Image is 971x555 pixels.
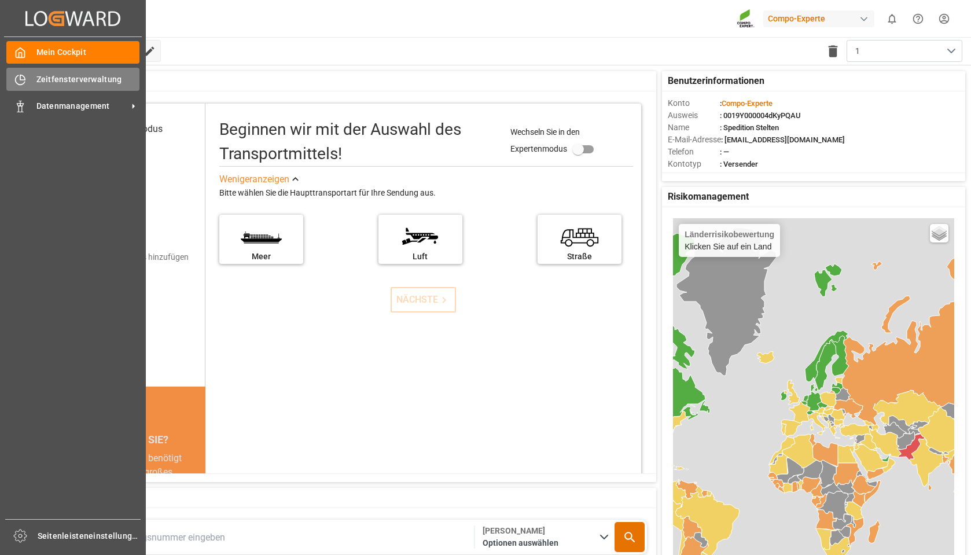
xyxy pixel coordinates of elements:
a: Mein Cockpit [6,41,139,64]
font: Kontotyp [668,159,701,168]
font: : 0019Y000004dKyPQAU [720,111,801,120]
button: Hilfecenter [905,6,931,32]
font: Straße [567,252,592,261]
font: Transportmodus auswählen [95,123,163,148]
button: NÄCHSTE [391,287,456,313]
font: Name [668,123,689,132]
font: Luft [413,252,428,261]
font: [PERSON_NAME] [483,526,545,535]
input: Container-/Buchungsnummer eingeben [56,523,470,552]
font: Compo-Experte [768,14,825,23]
font: NÄCHSTE [396,294,438,305]
font: Risikomanagement [668,191,749,202]
font: : [720,99,722,108]
font: Datenmanagement [36,101,110,111]
font: Optionen auswählen [483,538,558,547]
font: : Versender [720,160,758,168]
img: Screenshot%202023-09-29%20at%2010.02.21.png_1712312052.png [737,9,755,29]
font: Ausweis [668,111,698,120]
font: Beginnen wir mit der Auswahl des Transportmittels! [219,120,461,163]
a: Zeitfensterverwaltung [6,68,139,90]
font: Konto [668,98,690,108]
font: Versanddetails hinzufügen [93,252,189,262]
font: Weniger [219,174,252,185]
div: Beginnen wir mit der Auswahl des Transportmittels! [219,117,499,166]
button: Menü öffnen [479,523,611,552]
font: 1 [855,46,860,56]
font: Meer [252,252,271,261]
button: Menü öffnen [847,40,962,62]
font: : — [720,148,729,156]
font: Telefon [668,147,694,156]
button: Compo-Experte [763,8,879,30]
font: E-Mail-Adresse [668,135,721,144]
font: Zeitfensterverwaltung [36,75,122,84]
font: Klicken Sie auf ein Land [685,242,771,251]
font: : Spedition Stelten [720,123,779,132]
font: anzeigen [252,174,289,185]
font: Bitte wählen Sie die Haupttransportart für Ihre Sendung aus. [219,188,436,197]
font: Mein Cockpit [36,47,86,57]
font: Länderrisikobewertung [685,230,774,239]
button: 0 neue Benachrichtigungen anzeigen [879,6,905,32]
a: Ebenen [930,224,948,242]
font: Seitenleisteneinstellungen [38,531,142,541]
font: Wechseln Sie in den Expertenmodus [510,127,580,153]
font: Compo-Experte [722,99,773,108]
font: : [EMAIL_ADDRESS][DOMAIN_NAME] [721,135,845,144]
font: Benutzerinformationen [668,75,764,86]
